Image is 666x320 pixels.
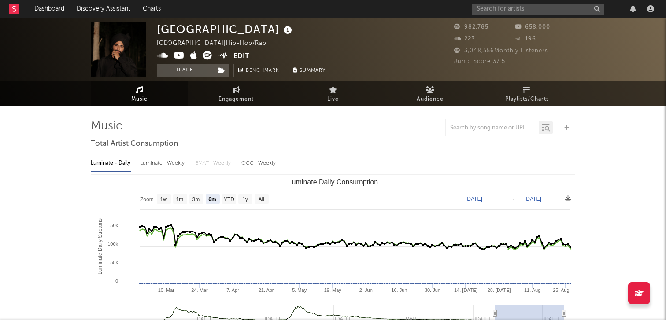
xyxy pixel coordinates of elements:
div: Luminate - Daily [91,156,131,171]
a: Audience [381,81,478,106]
text: All [258,196,264,202]
span: Total Artist Consumption [91,139,178,149]
text: 150k [107,223,118,228]
input: Search for artists [472,4,604,15]
text: 5. May [292,287,307,293]
text: 50k [110,260,118,265]
span: Music [131,94,148,105]
text: 0 [115,278,118,283]
a: Music [91,81,188,106]
span: 196 [515,36,536,42]
button: Edit [233,51,249,62]
span: Playlists/Charts [505,94,549,105]
text: Luminate Daily Consumption [288,178,378,186]
span: 658,000 [515,24,550,30]
div: Luminate - Weekly [140,156,186,171]
text: [DATE] [466,196,482,202]
div: [GEOGRAPHIC_DATA] [157,22,294,37]
text: 30. Jun [425,287,440,293]
div: OCC - Weekly [241,156,277,171]
text: 16. Jun [391,287,407,293]
text: 11. Aug [524,287,540,293]
a: Benchmark [233,64,284,77]
text: 100k [107,241,118,246]
text: 19. May [324,287,342,293]
a: Live [285,81,381,106]
text: Luminate Daily Streams [97,218,103,274]
text: 28. [DATE] [488,287,511,293]
text: 7. Apr [226,287,239,293]
a: Playlists/Charts [478,81,575,106]
span: 982,785 [454,24,488,30]
div: [GEOGRAPHIC_DATA] | Hip-Hop/Rap [157,38,277,49]
text: 21. Apr [259,287,274,293]
span: 223 [454,36,475,42]
text: 14. [DATE] [454,287,477,293]
text: 1m [176,196,184,202]
text: YTD [224,196,234,202]
text: 24. Mar [191,287,208,293]
span: Benchmark [246,66,279,76]
button: Track [157,64,212,77]
span: Audience [417,94,444,105]
text: 25. Aug [553,287,569,293]
span: Engagement [218,94,254,105]
text: 1y [242,196,248,202]
a: Engagement [188,81,285,106]
text: 3m [192,196,200,202]
text: 2. Jun [359,287,373,293]
span: Jump Score: 37.5 [454,59,505,64]
span: Live [327,94,339,105]
button: Summary [289,64,330,77]
text: 1w [160,196,167,202]
span: 3,048,556 Monthly Listeners [454,48,548,54]
text: Zoom [140,196,154,202]
input: Search by song name or URL [446,125,539,132]
text: → [510,196,515,202]
text: 6m [208,196,216,202]
text: 10. Mar [158,287,175,293]
text: [DATE] [525,196,541,202]
span: Summary [300,68,326,73]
